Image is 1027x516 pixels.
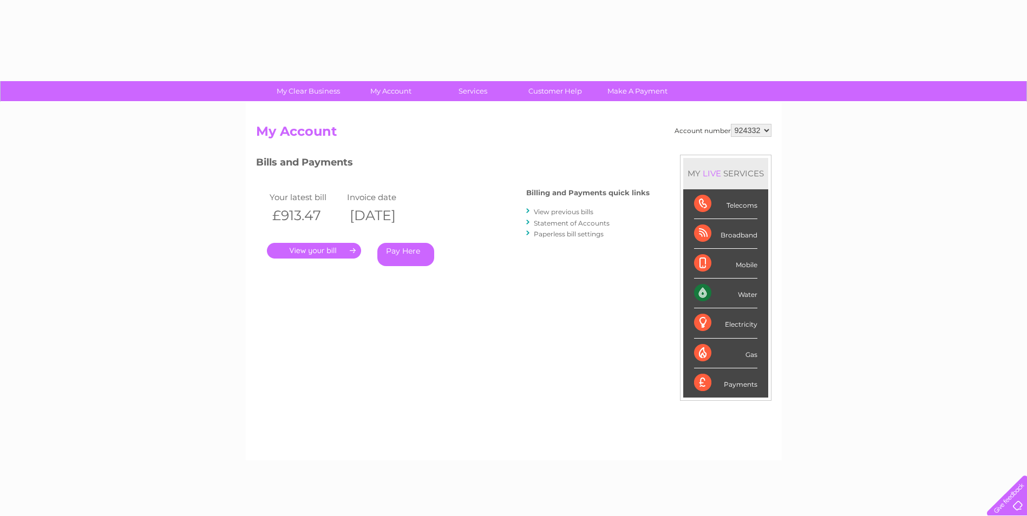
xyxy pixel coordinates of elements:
[694,339,757,368] div: Gas
[264,81,353,101] a: My Clear Business
[428,81,518,101] a: Services
[534,208,593,216] a: View previous bills
[344,190,422,204] td: Invoice date
[694,279,757,308] div: Water
[256,124,771,144] h2: My Account
[694,219,757,249] div: Broadband
[377,243,434,266] a: Pay Here
[534,219,610,227] a: Statement of Accounts
[346,81,435,101] a: My Account
[701,168,723,178] div: LIVE
[267,190,345,204] td: Your latest bill
[694,368,757,398] div: Payments
[344,204,422,227] th: [DATE]
[526,189,650,197] h4: Billing and Payments quick links
[593,81,682,101] a: Make A Payment
[511,81,600,101] a: Customer Help
[694,308,757,338] div: Electricity
[683,158,768,189] div: MY SERVICES
[256,155,650,174] h3: Bills and Payments
[694,249,757,279] div: Mobile
[267,204,345,227] th: £913.47
[534,230,604,238] a: Paperless bill settings
[267,243,361,259] a: .
[675,124,771,137] div: Account number
[694,189,757,219] div: Telecoms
